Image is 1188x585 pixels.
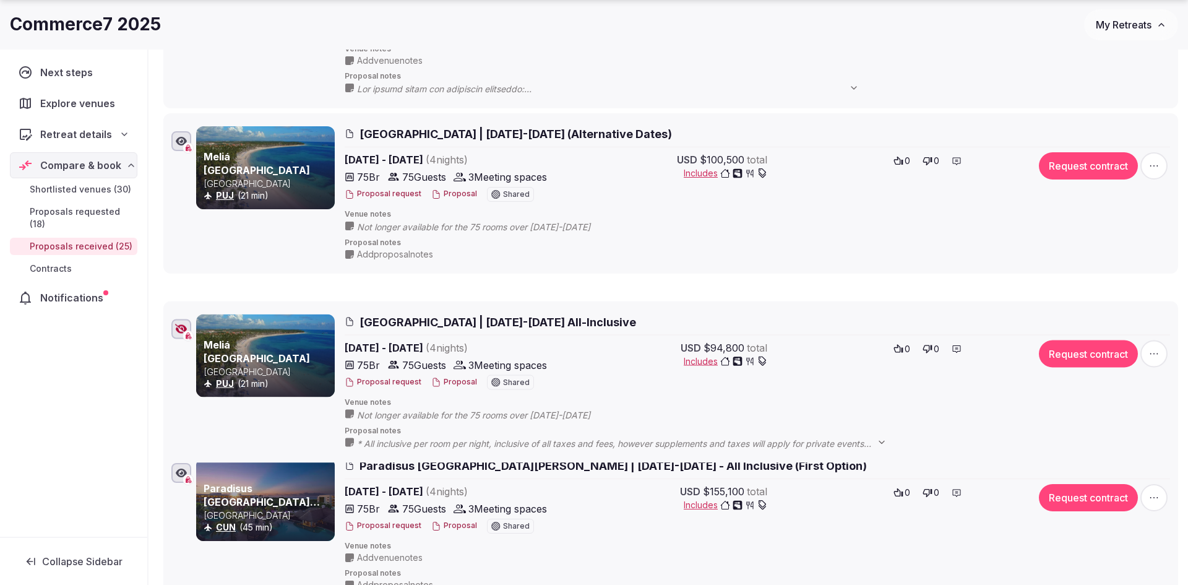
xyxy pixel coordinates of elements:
[1039,340,1138,367] button: Request contract
[10,238,137,255] a: Proposals received (25)
[10,90,137,116] a: Explore venues
[1039,484,1138,511] button: Request contract
[503,522,530,530] span: Shared
[431,377,477,388] button: Proposal
[30,206,132,230] span: Proposals requested (18)
[934,487,939,499] span: 0
[359,458,867,474] span: Paradisus [GEOGRAPHIC_DATA][PERSON_NAME] | [DATE]-[DATE] - All Inclusive (First Option)
[10,260,137,277] a: Contracts
[905,342,910,355] span: 0
[503,378,530,386] span: Shared
[684,167,767,180] button: Includes
[890,484,914,501] button: 0
[1096,19,1151,31] span: My Retreats
[216,378,234,390] button: PUJ
[30,262,72,275] span: Contracts
[747,484,767,499] span: total
[345,340,562,355] span: [DATE] - [DATE]
[890,152,914,170] button: 0
[1084,9,1178,40] button: My Retreats
[204,521,332,534] div: (45 min)
[359,126,672,142] span: [GEOGRAPHIC_DATA] | [DATE]-[DATE] (Alternative Dates)
[357,248,433,261] span: Add proposal notes
[704,340,744,355] span: $94,800
[10,548,137,575] button: Collapse Sidebar
[204,482,320,536] a: Paradisus [GEOGRAPHIC_DATA][PERSON_NAME] - [GEOGRAPHIC_DATA]
[216,522,236,532] a: CUN
[10,203,137,233] a: Proposals requested (18)
[10,12,161,37] h1: Commerce7 2025
[357,552,423,564] span: Add venue notes
[30,240,132,253] span: Proposals received (25)
[934,342,939,355] span: 0
[1039,152,1138,180] button: Request contract
[357,357,380,372] span: 75 Br
[40,290,108,305] span: Notifications
[402,357,446,372] span: 75 Guests
[357,170,380,184] span: 75 Br
[426,154,468,166] span: ( 4 night s )
[431,189,477,199] button: Proposal
[216,189,234,202] button: PUJ
[700,152,744,167] span: $100,500
[359,314,636,329] span: [GEOGRAPHIC_DATA] | [DATE]-[DATE] All-Inclusive
[919,484,943,501] button: 0
[204,378,332,390] div: (21 min)
[431,521,477,531] button: Proposal
[680,484,700,499] span: USD
[426,485,468,498] span: ( 4 night s )
[345,209,1170,220] span: Venue notes
[40,158,121,173] span: Compare & book
[345,397,1170,407] span: Venue notes
[677,152,697,167] span: USD
[681,340,701,355] span: USD
[934,155,939,167] span: 0
[402,501,446,516] span: 75 Guests
[345,71,1170,82] span: Proposal notes
[216,521,236,534] button: CUN
[747,152,767,167] span: total
[426,341,468,353] span: ( 4 night s )
[40,96,120,111] span: Explore venues
[468,501,547,516] span: 3 Meeting spaces
[204,509,332,522] p: [GEOGRAPHIC_DATA]
[468,357,547,372] span: 3 Meeting spaces
[357,54,423,67] span: Add venue notes
[204,339,310,365] a: Meliá [GEOGRAPHIC_DATA]
[345,152,562,167] span: [DATE] - [DATE]
[345,568,1170,579] span: Proposal notes
[345,377,421,388] button: Proposal request
[905,487,910,499] span: 0
[345,189,421,199] button: Proposal request
[468,170,547,184] span: 3 Meeting spaces
[10,59,137,85] a: Next steps
[204,189,332,202] div: (21 min)
[40,65,98,80] span: Next steps
[357,409,615,421] span: Not longer available for the 75 rooms over [DATE]-[DATE]
[204,365,332,378] p: [GEOGRAPHIC_DATA]
[216,190,234,201] a: PUJ
[345,541,1170,552] span: Venue notes
[919,340,943,357] button: 0
[747,340,767,355] span: total
[357,437,899,449] span: * All inclusive per room per night, inclusive of all taxes and fees, however supplements and taxe...
[357,221,615,233] span: Not longer available for the 75 rooms over [DATE]-[DATE]
[42,555,123,568] span: Collapse Sidebar
[345,484,562,499] span: [DATE] - [DATE]
[204,178,332,190] p: [GEOGRAPHIC_DATA]
[345,426,1170,436] span: Proposal notes
[357,501,380,516] span: 75 Br
[402,170,446,184] span: 75 Guests
[357,83,871,95] span: Lor ipsumd sitam con adipiscin elitseddo: • Eiu Temp inci utl et 3 dolore magn (Aliquae adminimve...
[919,152,943,170] button: 0
[684,499,767,511] button: Includes
[345,521,421,531] button: Proposal request
[10,181,137,198] a: Shortlisted venues (30)
[216,378,234,389] a: PUJ
[703,484,744,499] span: $155,100
[905,155,910,167] span: 0
[684,355,767,367] button: Includes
